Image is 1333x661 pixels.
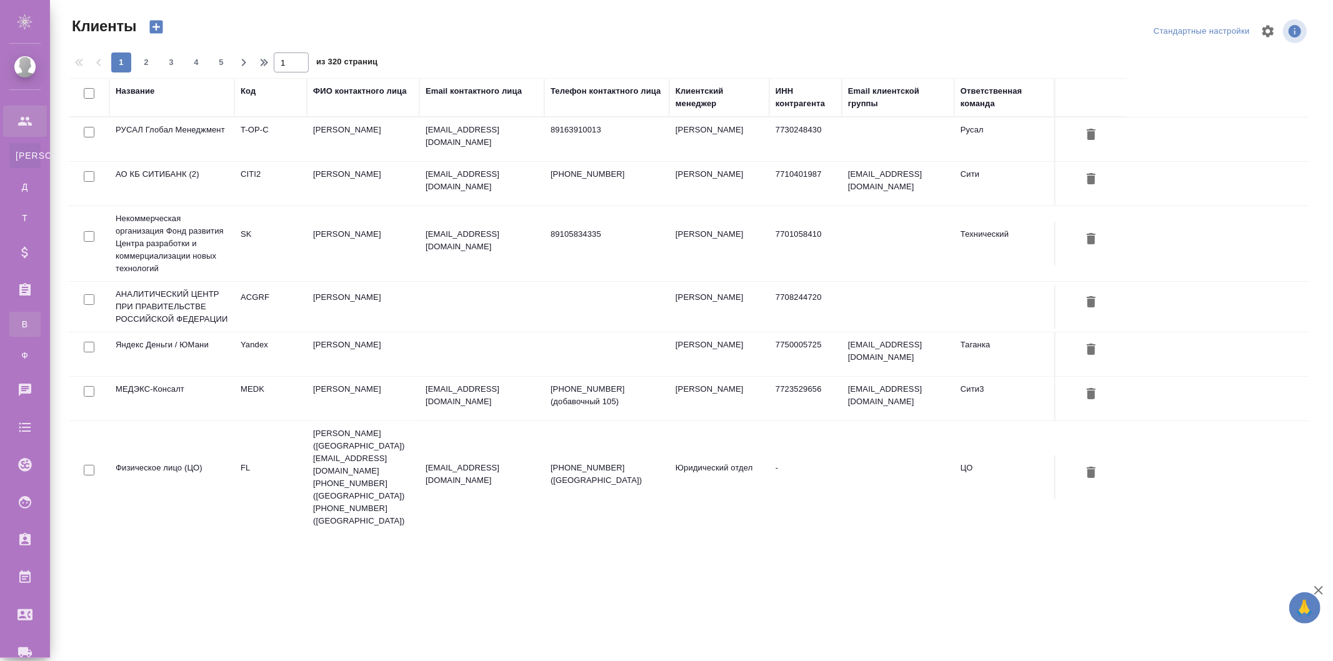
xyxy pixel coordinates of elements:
span: 4 [186,56,206,69]
a: Ф [9,343,41,368]
td: МЕДЭКС-Консалт [109,377,234,420]
p: [EMAIL_ADDRESS][DOMAIN_NAME] [426,124,538,149]
button: Удалить [1081,462,1102,485]
td: [EMAIL_ADDRESS][DOMAIN_NAME] [842,332,954,376]
td: [PERSON_NAME] [669,332,769,376]
td: Yandex [234,332,307,376]
td: 7730248430 [769,117,842,161]
td: 7708244720 [769,285,842,329]
span: Настроить таблицу [1253,16,1283,46]
button: Удалить [1081,124,1102,147]
button: Удалить [1081,383,1102,406]
a: Т [9,206,41,231]
div: Email контактного лица [426,85,522,97]
span: Посмотреть информацию [1283,19,1309,43]
button: 3 [161,52,181,72]
td: - [769,455,842,499]
td: MEDK [234,377,307,420]
td: [PERSON_NAME] [307,117,419,161]
span: Д [16,181,34,193]
td: ЦО [954,455,1054,499]
td: [PERSON_NAME] [307,162,419,206]
button: Удалить [1081,291,1102,314]
td: [PERSON_NAME] [669,285,769,329]
td: T-OP-C [234,117,307,161]
div: Клиентский менеджер [676,85,763,110]
p: [EMAIL_ADDRESS][DOMAIN_NAME] [426,168,538,193]
p: [PHONE_NUMBER] ([GEOGRAPHIC_DATA]) [551,462,663,487]
button: 🙏 [1289,592,1321,624]
button: Создать [141,16,171,37]
td: ACGRF [234,285,307,329]
td: [PERSON_NAME] [669,162,769,206]
td: CITI2 [234,162,307,206]
td: SK [234,222,307,266]
div: Код [241,85,256,97]
td: Сити [954,162,1054,206]
button: Удалить [1081,168,1102,191]
a: Д [9,174,41,199]
p: [PHONE_NUMBER] (добавочный 105) [551,383,663,408]
button: 2 [136,52,156,72]
td: АО КБ СИТИБАНК (2) [109,162,234,206]
td: [PERSON_NAME] [669,222,769,266]
td: Некоммерческая организация Фонд развития Центра разработки и коммерциализации новых технологий [109,206,234,281]
p: [PHONE_NUMBER] [551,168,663,181]
td: Русал [954,117,1054,161]
td: АНАЛИТИЧЕСКИЙ ЦЕНТР ПРИ ПРАВИТЕЛЬСТВЕ РОССИЙСКОЙ ФЕДЕРАЦИИ [109,282,234,332]
span: Т [16,212,34,224]
td: [PERSON_NAME] [669,377,769,420]
td: 7701058410 [769,222,842,266]
td: [EMAIL_ADDRESS][DOMAIN_NAME] [842,377,954,420]
td: Физическое лицо (ЦО) [109,455,234,499]
button: 4 [186,52,206,72]
td: [PERSON_NAME] ([GEOGRAPHIC_DATA]) [EMAIL_ADDRESS][DOMAIN_NAME] [PHONE_NUMBER] ([GEOGRAPHIC_DATA])... [307,421,419,534]
td: Яндекс Деньги / ЮМани [109,332,234,376]
td: 7723529656 [769,377,842,420]
button: 5 [211,52,231,72]
div: ИНН контрагента [776,85,836,110]
span: 3 [161,56,181,69]
td: [PERSON_NAME] [307,285,419,329]
p: 89105834335 [551,228,663,241]
div: split button [1151,22,1253,41]
span: 5 [211,56,231,69]
div: Телефон контактного лица [551,85,661,97]
button: Удалить [1081,339,1102,362]
p: [EMAIL_ADDRESS][DOMAIN_NAME] [426,462,538,487]
button: Удалить [1081,228,1102,251]
div: Название [116,85,154,97]
span: 2 [136,56,156,69]
div: Ответственная команда [961,85,1048,110]
div: ФИО контактного лица [313,85,407,97]
p: [EMAIL_ADDRESS][DOMAIN_NAME] [426,228,538,253]
td: FL [234,455,307,499]
span: из 320 страниц [316,54,377,72]
td: Технический [954,222,1054,266]
td: [PERSON_NAME] [307,377,419,420]
p: 89163910013 [551,124,663,136]
div: Email клиентской группы [848,85,948,110]
td: Таганка [954,332,1054,376]
span: [PERSON_NAME] [16,149,34,162]
span: Ф [16,349,34,362]
td: [EMAIL_ADDRESS][DOMAIN_NAME] [842,162,954,206]
p: [EMAIL_ADDRESS][DOMAIN_NAME] [426,383,538,408]
td: [PERSON_NAME] [307,332,419,376]
td: РУСАЛ Глобал Менеджмент [109,117,234,161]
span: Клиенты [69,16,136,36]
td: Сити3 [954,377,1054,420]
td: [PERSON_NAME] [669,117,769,161]
span: 🙏 [1294,595,1316,621]
td: Юридический отдел [669,455,769,499]
td: 7750005725 [769,332,842,376]
a: В [9,312,41,337]
td: 7710401987 [769,162,842,206]
td: [PERSON_NAME] [307,222,419,266]
a: [PERSON_NAME] [9,143,41,168]
span: В [16,318,34,330]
